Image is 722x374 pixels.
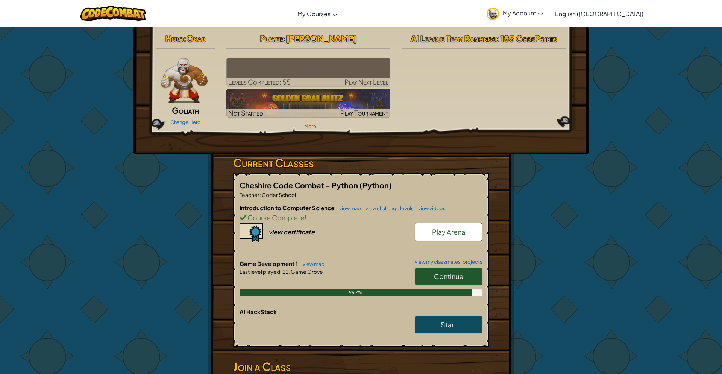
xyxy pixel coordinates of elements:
span: Play Next Level [344,78,388,86]
span: Not Started [228,108,263,117]
a: Not StartedPlay Tournament [226,89,391,118]
a: view map [299,261,325,267]
span: (Python) [359,180,392,190]
span: : [283,33,286,44]
span: Game Grove [290,268,323,275]
span: Start [441,320,457,329]
span: [PERSON_NAME] [286,33,357,44]
span: : 185 CodePoints [496,33,557,44]
div: view certificate [268,228,315,236]
img: goliath-pose.png [161,58,208,103]
div: 95.7% [240,289,472,296]
span: Coder School [261,191,296,198]
span: ! [305,213,306,222]
a: view challenge levels [362,205,414,211]
span: Last level played [240,268,280,275]
span: Hero [165,33,184,44]
span: : [184,33,187,44]
span: Play Tournament [340,108,388,117]
span: Teacher [240,191,259,198]
a: My Courses [294,3,341,24]
a: Start [415,316,482,333]
span: Introduction to Computer Science [240,204,335,211]
a: English ([GEOGRAPHIC_DATA]) [551,3,647,24]
span: AI League Team Rankings [411,33,496,44]
span: Goliath [172,105,199,116]
span: Okar [187,33,205,44]
span: : [280,268,282,275]
a: view my classmates' projects [411,260,482,264]
a: + More [300,123,316,129]
a: view certificate [240,228,315,236]
span: Course Complete [246,213,305,222]
img: CodeCombat logo [80,6,146,21]
span: English ([GEOGRAPHIC_DATA]) [555,10,643,18]
img: Golden Goal [226,89,391,118]
span: Game Development 1 [240,260,299,267]
span: Play Arena [432,227,465,236]
img: certificate-icon.png [240,223,263,243]
span: Cheshire Code Combat - Python [240,180,359,190]
h3: Current Classes [233,154,489,171]
span: Levels Completed: 55 [228,78,291,86]
span: 22. [282,268,290,275]
a: My Account [483,2,547,25]
span: AI HackStack [240,308,277,315]
a: Change Hero [170,119,201,125]
a: Play Next Level [226,58,391,87]
a: view videos [414,205,446,211]
span: My Courses [297,10,331,18]
span: My Account [503,9,543,17]
a: view map [335,205,361,211]
span: : [259,191,261,198]
img: avatar [487,8,499,20]
span: Player [260,33,283,44]
span: Continue [434,272,463,281]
